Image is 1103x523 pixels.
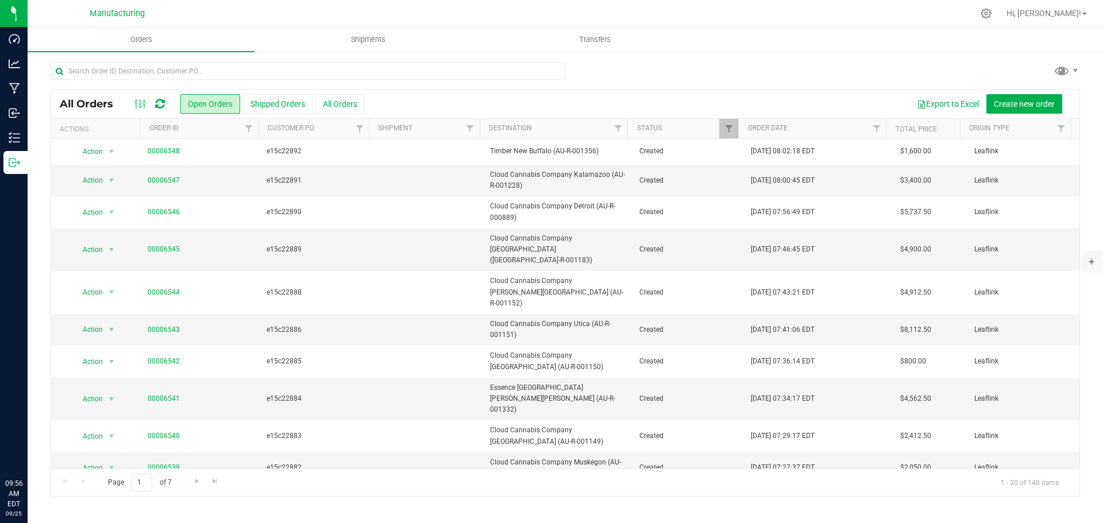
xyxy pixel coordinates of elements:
[148,244,180,255] a: 00006545
[748,124,788,132] a: Order Date
[267,462,365,473] span: e15c22882
[73,284,104,300] span: Action
[896,125,937,133] a: Total Price
[751,207,815,218] span: [DATE] 07:56:49 EDT
[751,244,815,255] span: [DATE] 07:46:45 EDT
[969,124,1009,132] a: Origin Type
[490,201,625,223] span: Cloud Cannabis Company Detroit (AU-R-000889)
[350,119,369,138] a: Filter
[180,94,240,114] button: Open Orders
[490,169,625,191] span: Cloud Cannabis Company Kalamazoo (AU-R-001228)
[105,242,119,258] span: select
[267,146,365,157] span: e15c22892
[974,287,1073,298] span: Leaflink
[105,354,119,370] span: select
[900,146,931,157] span: $1,600.00
[1006,9,1081,18] span: Hi, [PERSON_NAME]!
[73,321,104,338] span: Action
[148,207,180,218] a: 00006546
[751,356,815,367] span: [DATE] 07:36:14 EDT
[9,132,20,144] inline-svg: Inventory
[490,276,625,309] span: Cloud Cannabis Company [PERSON_NAME][GEOGRAPHIC_DATA] (AU-R-001152)
[5,478,22,509] p: 09:56 AM EDT
[639,287,738,298] span: Created
[639,146,738,157] span: Created
[105,284,119,300] span: select
[267,244,365,255] span: e15c22889
[751,431,815,441] span: [DATE] 07:29:17 EDT
[315,94,365,114] button: All Orders
[974,146,1073,157] span: Leaflink
[900,462,931,473] span: $2,050.00
[60,98,125,110] span: All Orders
[481,28,708,52] a: Transfers
[461,119,480,138] a: Filter
[490,382,625,416] span: Essence [GEOGRAPHIC_DATA][PERSON_NAME][PERSON_NAME] (AU-R-001332)
[979,8,993,19] div: Manage settings
[267,175,365,186] span: e15c22891
[639,207,738,218] span: Created
[639,462,738,473] span: Created
[105,391,119,407] span: select
[986,94,1062,114] button: Create new order
[90,9,145,18] span: Manufacturing
[751,175,815,186] span: [DATE] 08:00:45 EDT
[489,124,532,132] a: Destination
[564,34,626,45] span: Transfers
[490,233,625,266] span: Cloud Cannabis Company [GEOGRAPHIC_DATA] ([GEOGRAPHIC_DATA]-R-001183)
[105,172,119,188] span: select
[267,324,365,335] span: e15c22886
[267,287,365,298] span: e15c22888
[73,172,104,188] span: Action
[974,356,1073,367] span: Leaflink
[132,474,152,491] input: 1
[1052,119,1071,138] a: Filter
[490,457,625,479] span: Cloud Cannabis Company Muskegon (AU-R-001148)
[751,146,815,157] span: [DATE] 08:02:18 EDT
[9,83,20,94] inline-svg: Manufacturing
[867,119,886,138] a: Filter
[992,474,1068,491] span: 1 - 20 of 140 items
[243,94,313,114] button: Shipped Orders
[268,124,314,132] a: Customer PO
[639,393,738,404] span: Created
[900,287,931,298] span: $4,912.50
[974,462,1073,473] span: Leaflink
[73,144,104,160] span: Action
[73,354,104,370] span: Action
[378,124,412,132] a: Shipment
[28,28,254,52] a: Orders
[207,474,223,489] a: Go to the last page
[188,474,205,489] a: Go to the next page
[490,425,625,447] span: Cloud Cannabis Company [GEOGRAPHIC_DATA] (AU-R-001149)
[974,393,1073,404] span: Leaflink
[267,393,365,404] span: e15c22884
[5,509,22,518] p: 09/25
[105,144,119,160] span: select
[9,107,20,119] inline-svg: Inbound
[149,124,179,132] a: Order ID
[98,474,181,491] span: Page of 7
[267,356,365,367] span: e15c22885
[639,244,738,255] span: Created
[148,393,180,404] a: 00006541
[909,94,986,114] button: Export to Excel
[900,393,931,404] span: $4,562.50
[900,207,931,218] span: $5,737.50
[637,124,662,132] a: Status
[148,146,180,157] a: 00006548
[148,175,180,186] a: 00006547
[239,119,258,138] a: Filter
[73,391,104,407] span: Action
[751,287,815,298] span: [DATE] 07:43:21 EDT
[900,244,931,255] span: $4,900.00
[751,462,815,473] span: [DATE] 07:27:37 EDT
[9,33,20,45] inline-svg: Dashboard
[719,119,738,138] a: Filter
[115,34,168,45] span: Orders
[490,319,625,340] span: Cloud Cannabis Company Utica (AU-R-001151)
[73,204,104,220] span: Action
[751,393,815,404] span: [DATE] 07:34:17 EDT
[60,125,136,133] div: Actions
[335,34,401,45] span: Shipments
